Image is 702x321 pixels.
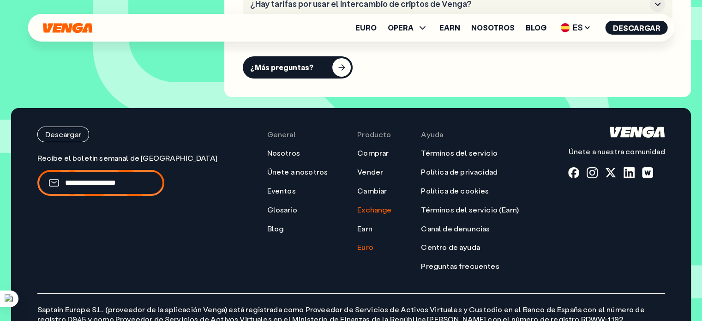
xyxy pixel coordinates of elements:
a: Exchange [357,205,391,215]
a: Canal de denuncias [421,224,490,234]
svg: Inicio [610,127,665,138]
a: Earn [357,224,372,234]
a: Preguntas frecuentes [421,261,499,271]
a: Comprar [357,148,389,158]
button: Descargar [606,21,668,35]
a: Términos del servicio [421,148,497,158]
a: Eventos [267,186,296,196]
span: OPERA [388,22,428,33]
a: Nosotros [471,24,515,31]
p: Recibe el boletín semanal de [GEOGRAPHIC_DATA] [37,153,217,163]
a: Política de privacidad [421,167,498,177]
div: ¿Más preguntas? [250,63,313,72]
a: Blog [526,24,546,31]
a: Cambiar [357,186,387,196]
a: linkedin [624,167,635,178]
a: Euro [357,242,373,252]
span: OPERA [388,24,414,31]
a: fb [568,167,579,178]
span: Ayuda [421,130,443,139]
svg: Inicio [42,23,94,33]
a: Earn [439,24,460,31]
a: Blog [267,224,284,234]
a: Términos del servicio (Earn) [421,205,518,215]
a: Únete a nosotros [267,167,328,177]
p: Únete a nuestra comunidad [568,147,665,157]
span: General [267,130,296,139]
a: x [605,167,616,178]
a: Política de cookies [421,186,489,196]
span: Producto [357,130,391,139]
a: warpcast [642,167,653,178]
a: Nosotros [267,148,300,158]
a: Descargar [37,127,217,142]
a: instagram [587,167,598,178]
a: Glosario [267,205,297,215]
span: ES [558,20,594,35]
a: Euro [355,24,377,31]
button: Descargar [37,127,89,142]
img: flag-es [561,23,570,32]
a: Vender [357,167,383,177]
button: ¿Más preguntas? [243,56,353,79]
a: Centro de ayuda [421,242,480,252]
